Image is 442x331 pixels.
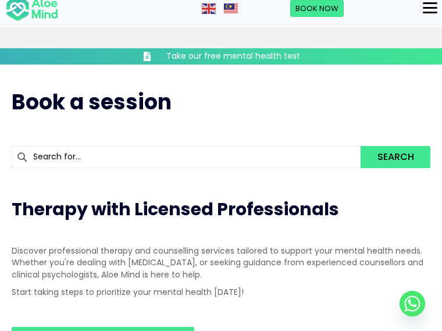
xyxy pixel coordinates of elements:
[361,146,430,168] button: Search
[12,245,430,280] p: Discover professional therapy and counselling services tailored to support your mental health nee...
[166,51,300,62] h3: Take our free mental health test
[400,291,425,316] a: Whatsapp
[12,197,339,222] span: Therapy with Licensed Professionals
[116,51,326,62] a: Take our free mental health test
[202,3,216,14] img: en
[224,2,239,14] a: Malay
[12,286,430,298] p: Start taking steps to prioritize your mental health [DATE]!
[12,87,172,117] span: Book a session
[295,3,338,14] span: Book Now
[12,146,361,168] input: Search for...
[202,2,217,14] a: English
[224,3,238,14] img: ms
